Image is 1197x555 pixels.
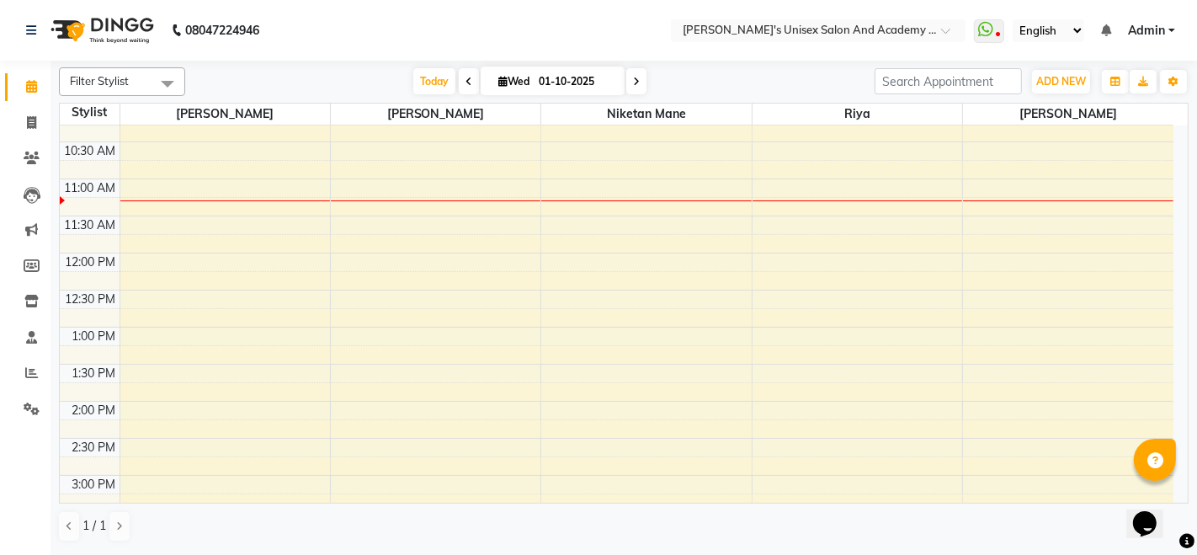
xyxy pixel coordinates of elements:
iframe: chat widget [1126,488,1180,538]
span: [PERSON_NAME] [963,104,1173,125]
div: Stylist [60,104,120,121]
span: Riya [753,104,962,125]
div: 12:00 PM [62,253,120,271]
div: 12:30 PM [62,291,120,308]
b: 08047224946 [185,7,259,54]
input: 2025-10-01 [534,69,618,94]
div: 11:00 AM [61,179,120,197]
span: [PERSON_NAME] [120,104,330,125]
img: logo [43,7,158,54]
span: Admin [1128,22,1165,40]
button: ADD NEW [1032,70,1090,93]
div: 11:30 AM [61,216,120,234]
div: 1:00 PM [69,328,120,345]
span: 1 / 1 [82,517,106,535]
span: Today [413,68,455,94]
input: Search Appointment [875,68,1022,94]
div: 1:30 PM [69,365,120,382]
div: 10:30 AM [61,142,120,160]
span: Wed [494,75,534,88]
div: 2:30 PM [69,439,120,456]
span: Niketan Mane [541,104,751,125]
span: ADD NEW [1036,75,1086,88]
div: 2:00 PM [69,402,120,419]
span: [PERSON_NAME] [331,104,540,125]
div: 3:00 PM [69,476,120,494]
span: Filter Stylist [70,74,129,88]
